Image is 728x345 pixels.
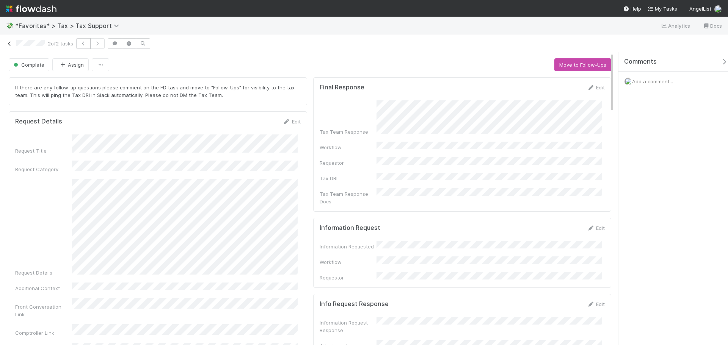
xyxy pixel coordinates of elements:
button: Assign [52,58,89,71]
button: Move to Follow-Ups [554,58,611,71]
div: Request Details [15,269,72,276]
a: Analytics [661,21,690,30]
h5: Information Request [320,224,380,232]
a: Edit [587,301,605,307]
span: AngelList [689,6,711,12]
span: *Favorites* > Tax > Tax Support [15,22,123,30]
div: Workflow [320,144,377,151]
div: Tax Team Response [320,128,377,136]
div: Help [623,5,641,12]
h5: Info Request Response [320,300,389,308]
img: avatar_cfa6ccaa-c7d9-46b3-b608-2ec56ecf97ad.png [624,78,632,85]
span: If there are any follow-up questions please comment on the FD task and move to "Follow-Ups" for v... [15,84,296,98]
div: Tax Team Response - Docs [320,190,377,205]
a: Edit [587,84,605,91]
img: avatar_cfa6ccaa-c7d9-46b3-b608-2ec56ecf97ad.png [714,5,722,13]
button: Complete [9,58,49,71]
div: Comptroller Link [15,329,72,337]
span: My Tasks [647,6,677,12]
div: Requestor [320,159,377,167]
div: Workflow [320,258,377,266]
div: Requestor [320,274,377,281]
img: logo-inverted-e16ddd16eac7371096b0.svg [6,2,56,15]
div: Additional Context [15,284,72,292]
span: Complete [12,62,44,68]
div: Information Requested [320,243,377,250]
div: Request Category [15,165,72,173]
a: Edit [587,225,605,231]
span: 💸 [6,22,14,29]
div: Information Request Response [320,319,377,334]
div: Request Title [15,147,72,155]
div: Tax DRI [320,175,377,182]
span: Comments [624,58,657,66]
h5: Final Response [320,84,364,91]
h5: Request Details [15,118,62,125]
div: Front Conversation Link [15,303,72,318]
a: My Tasks [647,5,677,12]
a: Edit [283,119,301,125]
a: Docs [703,21,722,30]
span: Add a comment... [632,78,673,84]
span: 2 of 2 tasks [48,40,73,47]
